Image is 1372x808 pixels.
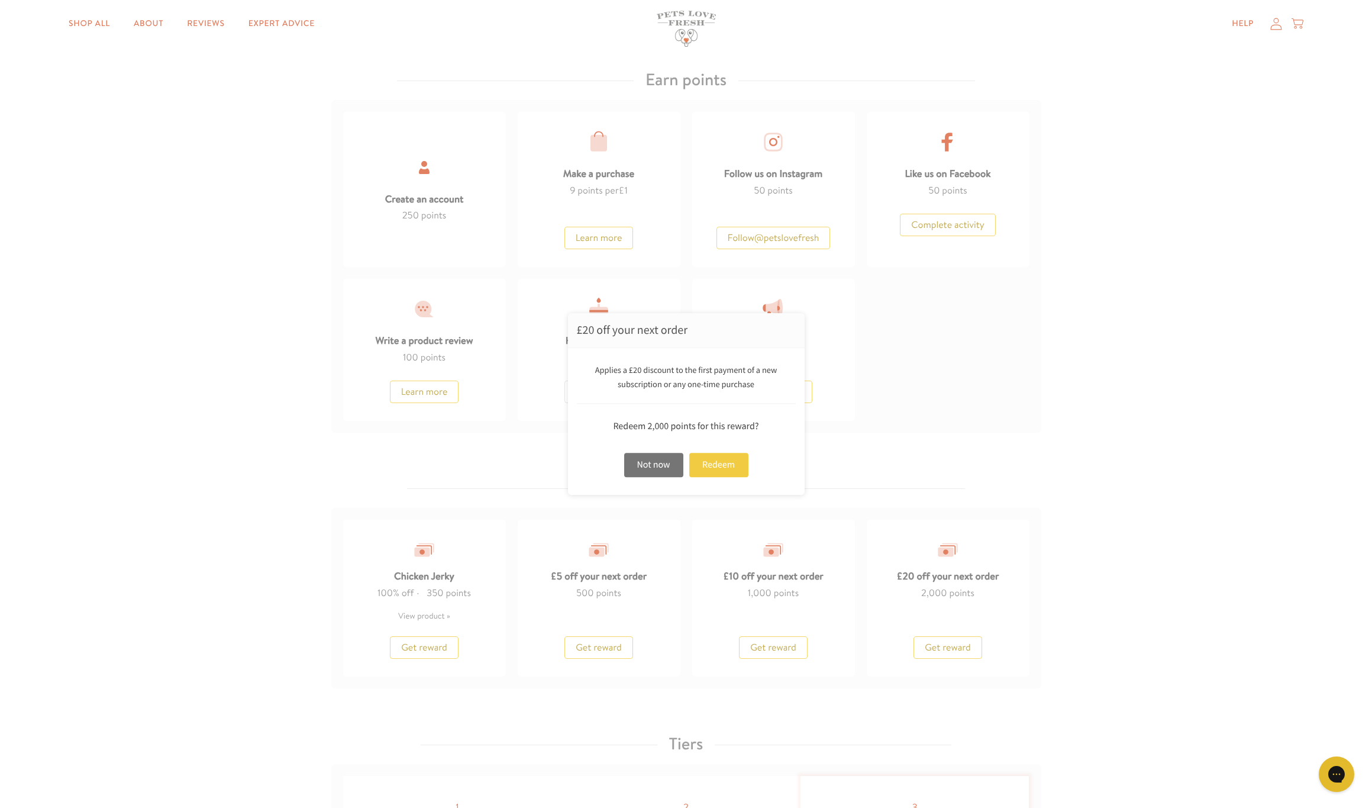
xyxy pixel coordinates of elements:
[1313,752,1360,796] iframe: Gorgias live chat messenger
[775,313,805,343] a: Close
[577,363,796,404] div: Applies a £20 discount to the first payment of a new subscription or any one-time purchase
[689,453,748,477] div: Redeem
[577,323,688,337] span: £20 off your next order
[577,419,796,435] div: Redeem 2,000 points for this reward?
[624,453,683,477] div: Not now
